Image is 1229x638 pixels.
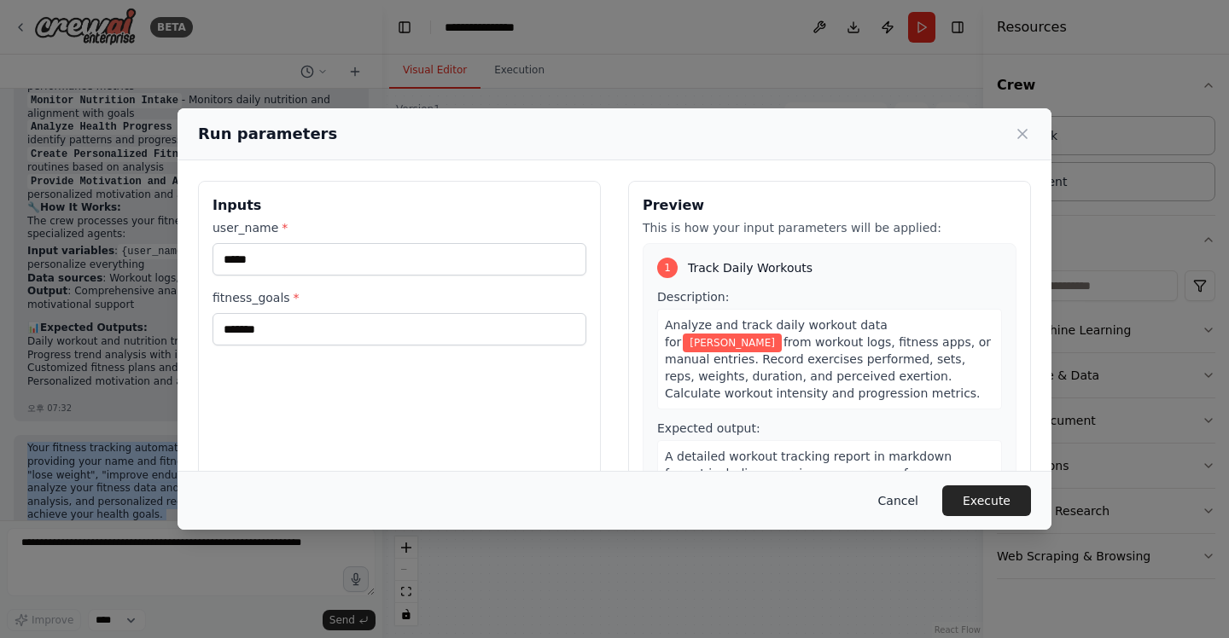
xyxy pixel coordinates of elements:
[213,219,586,236] label: user_name
[665,335,991,400] span: from workout logs, fitness apps, or manual entries. Record exercises performed, sets, reps, weigh...
[643,195,1016,216] h3: Preview
[198,122,337,146] h2: Run parameters
[665,449,960,514] span: A detailed workout tracking report in markdown format including exercise summary, performance met...
[665,318,888,349] span: Analyze and track daily workout data for
[657,258,678,278] div: 1
[688,259,813,276] span: Track Daily Workouts
[213,289,586,306] label: fitness_goals
[865,485,932,516] button: Cancel
[213,195,586,216] h3: Inputs
[942,485,1031,516] button: Execute
[683,333,782,352] span: Variable: user_name
[657,421,760,435] span: Expected output:
[657,290,729,304] span: Description:
[643,219,1016,236] p: This is how your input parameters will be applied:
